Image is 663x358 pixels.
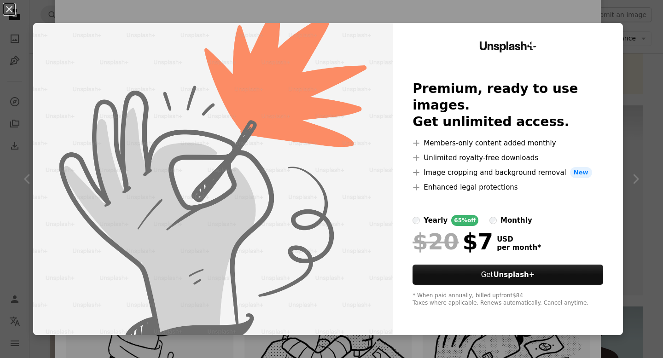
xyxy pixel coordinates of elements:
[413,292,603,307] div: * When paid annually, billed upfront $84 Taxes where applicable. Renews automatically. Cancel any...
[413,217,420,224] input: yearly65%off
[570,167,592,178] span: New
[493,271,535,279] strong: Unsplash+
[497,243,541,252] span: per month *
[413,230,459,254] span: $20
[413,167,603,178] li: Image cropping and background removal
[451,215,478,226] div: 65% off
[497,235,541,243] span: USD
[413,230,493,254] div: $7
[413,265,603,285] button: GetUnsplash+
[413,182,603,193] li: Enhanced legal protections
[500,215,532,226] div: monthly
[424,215,448,226] div: yearly
[413,152,603,163] li: Unlimited royalty-free downloads
[489,217,497,224] input: monthly
[413,138,603,149] li: Members-only content added monthly
[413,81,603,130] h2: Premium, ready to use images. Get unlimited access.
